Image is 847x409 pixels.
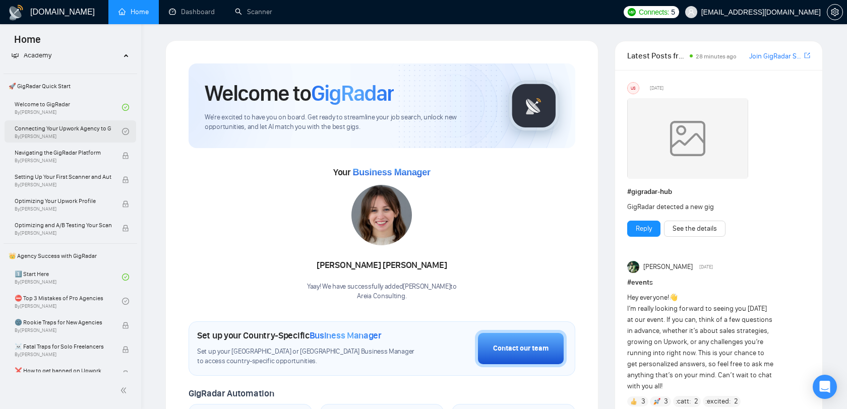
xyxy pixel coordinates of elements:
span: check-circle [122,298,129,305]
span: Your [333,167,431,178]
span: Setting Up Your First Scanner and Auto-Bidder [15,172,111,182]
a: setting [827,8,843,16]
div: Yaay! We have successfully added [PERSON_NAME] to [307,282,457,301]
span: 🚀 GigRadar Quick Start [5,76,136,96]
button: Reply [627,221,660,237]
a: Connecting Your Upwork Agency to GigRadarBy[PERSON_NAME] [15,120,122,143]
span: GigRadar [311,80,394,107]
span: Optimizing Your Upwork Profile [15,196,111,206]
button: Contact our team [475,330,567,367]
div: Hey everyone! I’m really looking forward to seeing you [DATE] at our event. If you can, think of ... [627,292,774,392]
span: user [688,9,695,16]
a: Welcome to GigRadarBy[PERSON_NAME] [15,96,122,118]
img: 1717012279191-83.jpg [351,185,412,245]
span: Home [6,32,49,53]
span: By [PERSON_NAME] [15,206,111,212]
p: Areia Consulting . [307,292,457,301]
img: upwork-logo.png [628,8,636,16]
span: lock [122,200,129,208]
a: ⛔ Top 3 Mistakes of Pro AgenciesBy[PERSON_NAME] [15,290,122,312]
span: 👋 [669,293,678,302]
span: Business Manager [310,330,382,341]
img: 🚀 [653,398,660,405]
span: check-circle [122,104,129,111]
span: [DATE] [650,84,663,93]
span: setting [827,8,842,16]
span: ☠️ Fatal Traps for Solo Freelancers [15,342,111,352]
span: lock [122,152,129,159]
div: Open Intercom Messenger [813,375,837,399]
button: See the details [664,221,725,237]
span: 3 [641,396,645,406]
span: :catt: [676,396,691,407]
span: We're excited to have you on board. Get ready to streamline your job search, unlock new opportuni... [205,113,493,132]
span: 👑 Agency Success with GigRadar [5,246,136,266]
div: US [628,83,639,94]
span: :excited: [705,396,731,407]
span: 2 [734,396,738,406]
span: By [PERSON_NAME] [15,182,111,188]
a: 1️⃣ Start HereBy[PERSON_NAME] [15,266,122,288]
div: [PERSON_NAME] [PERSON_NAME] [307,257,457,274]
h1: Welcome to [205,80,394,107]
span: By [PERSON_NAME] [15,158,111,164]
a: homeHome [118,8,149,16]
span: lock [122,176,129,183]
span: double-left [120,385,130,395]
span: 5 [671,7,675,18]
span: GigRadar Automation [189,388,274,399]
span: By [PERSON_NAME] [15,230,111,236]
span: Navigating the GigRadar Platform [15,148,111,158]
button: setting [827,4,843,20]
span: 3 [664,396,668,406]
h1: # events [627,277,810,288]
img: Vlad [627,261,639,273]
span: Connects: [639,7,669,18]
h1: Set up your Country-Specific [197,330,382,341]
span: [PERSON_NAME] [643,261,693,272]
span: 2 [694,396,698,406]
span: [DATE] [699,262,713,271]
a: Reply [636,223,652,234]
span: Academy [12,51,51,59]
div: GigRadar detected a new gig [627,201,774,213]
span: fund-projection-screen [12,51,19,58]
span: Set up your [GEOGRAPHIC_DATA] or [GEOGRAPHIC_DATA] Business Manager to access country-specific op... [197,347,419,366]
img: 👍 [630,398,637,405]
span: By [PERSON_NAME] [15,352,111,358]
div: Contact our team [493,343,549,354]
a: See the details [673,223,717,234]
img: gigradar-logo.png [509,81,559,131]
img: weqQh+iSagEgQAAAABJRU5ErkJggg== [627,98,748,179]
span: Academy [24,51,51,59]
h1: # gigradar-hub [627,186,810,197]
span: 🌚 Rookie Traps for New Agencies [15,317,111,327]
span: export [804,51,810,59]
img: logo [8,5,24,21]
span: check-circle [122,274,129,281]
span: lock [122,225,129,232]
span: lock [122,370,129,377]
span: lock [122,346,129,353]
span: By [PERSON_NAME] [15,327,111,333]
span: Optimizing and A/B Testing Your Scanner for Better Results [15,220,111,230]
a: searchScanner [235,8,272,16]
span: Business Manager [352,167,430,177]
span: check-circle [122,128,129,135]
span: lock [122,322,129,329]
a: Join GigRadar Slack Community [749,51,802,62]
a: export [804,51,810,60]
span: Latest Posts from the GigRadar Community [627,49,687,62]
a: dashboardDashboard [169,8,215,16]
span: ❌ How to get banned on Upwork [15,366,111,376]
span: 28 minutes ago [696,53,737,60]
